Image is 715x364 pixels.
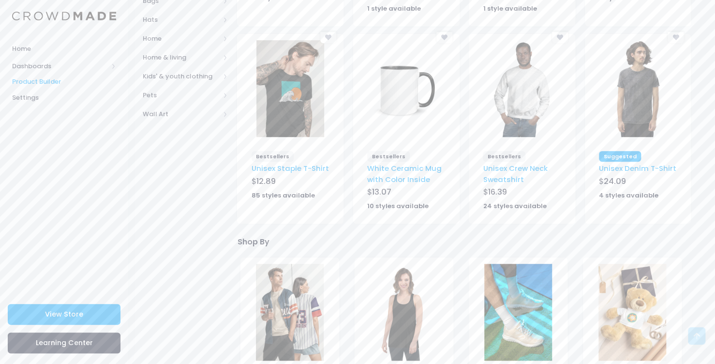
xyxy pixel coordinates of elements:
div: $ [599,176,677,189]
span: Learning Center [36,338,93,348]
div: $ [483,186,561,200]
span: Home & living [143,53,220,62]
strong: 4 styles available [599,191,658,200]
div: $ [367,186,445,200]
span: Bestsellers [483,151,525,162]
span: Wall Art [143,109,220,119]
strong: 1 style available [367,4,421,13]
a: Unisex Denim T-Shirt [599,163,676,173]
span: Pets [143,91,220,100]
span: 12.89 [256,176,276,187]
span: Suggested [599,151,641,162]
a: Unisex Crew Neck Sweatshirt [483,163,547,184]
span: Bestsellers [367,151,410,162]
span: Settings [12,93,116,103]
img: Logo [12,12,116,21]
strong: 24 styles available [483,201,546,211]
strong: 10 styles available [367,201,429,211]
strong: 85 styles available [252,191,315,200]
a: White Ceramic Mug with Color Inside [367,163,442,184]
span: Home [143,34,220,44]
div: $ [252,176,329,189]
span: 24.09 [604,176,626,187]
span: Kids' & youth clothing [143,72,220,81]
span: View Store [45,309,83,319]
span: Product Builder [12,77,116,87]
span: Hats [143,15,220,25]
div: Shop By [237,231,691,248]
span: Dashboards [12,61,108,71]
strong: 1 style available [483,4,536,13]
a: Unisex Staple T-Shirt [252,163,329,173]
span: Bestsellers [252,151,294,162]
span: 13.07 [372,186,391,197]
span: 16.39 [488,186,506,197]
a: Learning Center [8,333,120,353]
span: Home [12,44,116,54]
a: View Store [8,304,120,325]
